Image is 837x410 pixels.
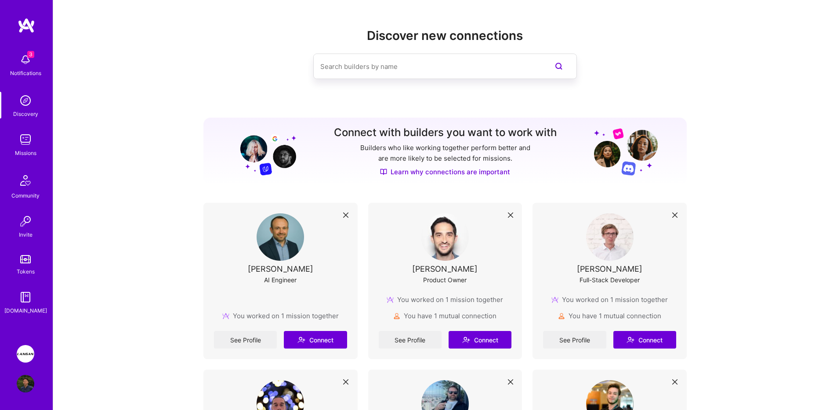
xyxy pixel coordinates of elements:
div: AI Engineer [264,275,297,284]
div: You worked on 1 mission together [551,295,668,304]
div: You have 1 mutual connection [393,311,496,320]
div: Discovery [13,109,38,119]
button: Connect [284,331,347,349]
img: Grow your network [232,127,296,176]
a: Learn why connections are important [380,167,510,176]
i: icon Close [508,212,513,218]
img: mission icon [551,296,558,303]
h2: Discover new connections [203,29,687,43]
img: Langan: AI-Copilot for Environmental Site Assessment [17,345,34,363]
i: icon SearchPurple [554,61,564,72]
div: Invite [19,230,33,239]
i: icon Close [508,379,513,385]
img: User Avatar [586,213,634,261]
div: Missions [15,148,36,158]
div: Tokens [17,267,35,276]
div: Product Owner [423,275,467,284]
img: tokens [20,255,31,263]
i: icon Close [343,212,348,218]
div: You worked on 1 mission together [222,311,339,320]
span: 3 [27,51,34,58]
div: Full-Stack Developer [580,275,640,284]
i: icon Connect [462,336,470,344]
i: icon Close [672,212,678,218]
div: [DOMAIN_NAME] [4,306,47,315]
img: mutualConnections icon [393,313,400,320]
img: mutualConnections icon [558,313,565,320]
img: Grow your network [594,128,658,176]
img: Invite [17,212,34,230]
div: Notifications [10,68,41,78]
i: icon Connect [297,336,305,344]
img: User Avatar [421,213,469,261]
img: mission icon [387,296,394,303]
p: Builders who like working together perform better and are more likely to be selected for missions. [359,143,532,164]
a: See Profile [214,331,277,349]
i: icon Connect [627,336,634,344]
img: guide book [17,288,34,306]
img: Discover [380,168,387,176]
button: Connect [613,331,676,349]
div: [PERSON_NAME] [248,264,313,273]
button: Connect [449,331,511,349]
h3: Connect with builders you want to work with [334,126,557,139]
a: See Profile [379,331,442,349]
div: [PERSON_NAME] [577,264,642,273]
img: teamwork [17,131,34,148]
div: You worked on 1 mission together [387,295,503,304]
a: See Profile [543,331,606,349]
i: icon Close [343,379,348,385]
i: icon Close [672,379,678,385]
img: logo [18,18,35,33]
div: Community [11,191,40,200]
a: User Avatar [14,375,36,392]
img: mission icon [222,313,229,320]
input: Search builders by name [320,55,535,78]
img: User Avatar [17,375,34,392]
img: Community [15,170,36,191]
img: bell [17,51,34,68]
div: You have 1 mutual connection [558,311,661,320]
a: Langan: AI-Copilot for Environmental Site Assessment [14,345,36,363]
div: [PERSON_NAME] [412,264,478,273]
img: User Avatar [257,213,304,261]
img: discovery [17,92,34,109]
